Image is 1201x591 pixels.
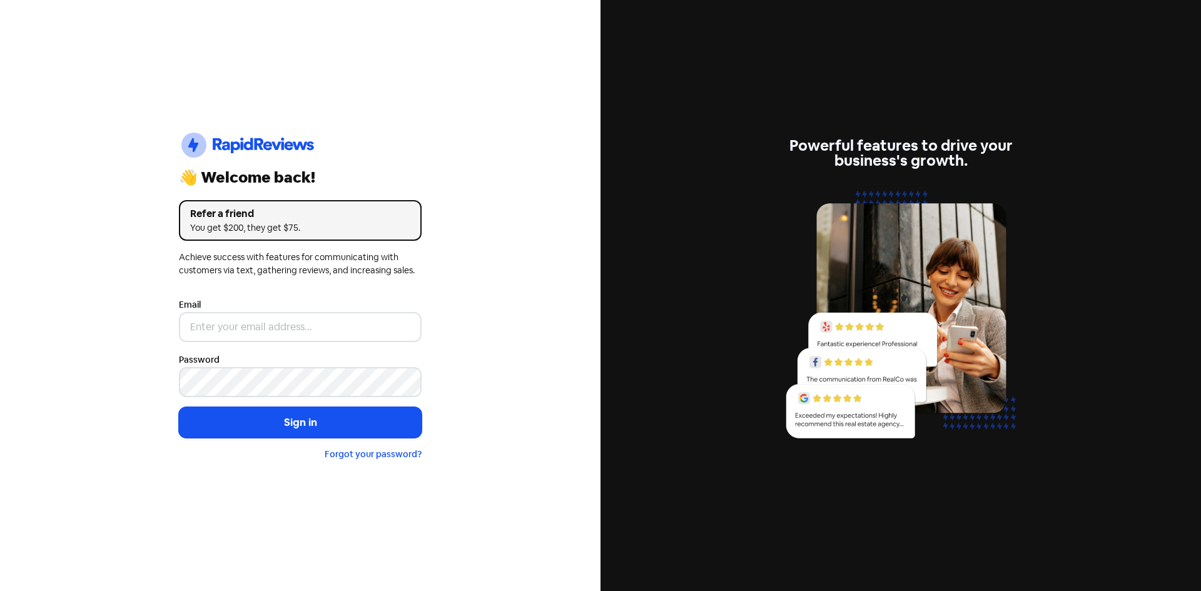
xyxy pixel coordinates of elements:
[779,183,1022,453] img: reviews
[779,138,1022,168] div: Powerful features to drive your business's growth.
[190,221,410,235] div: You get $200, they get $75.
[179,298,201,311] label: Email
[179,312,422,342] input: Enter your email address...
[325,448,422,460] a: Forgot your password?
[179,353,220,366] label: Password
[179,170,422,185] div: 👋 Welcome back!
[190,206,410,221] div: Refer a friend
[179,251,422,277] div: Achieve success with features for communicating with customers via text, gathering reviews, and i...
[179,407,422,438] button: Sign in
